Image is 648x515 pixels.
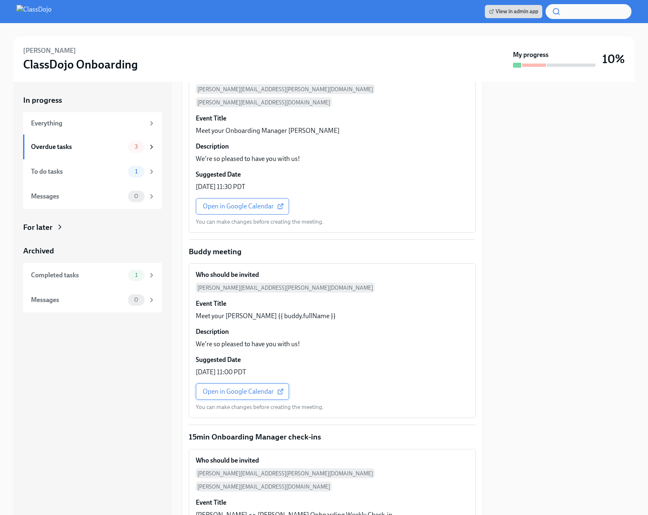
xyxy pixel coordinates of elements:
[23,222,52,233] div: For later
[196,299,226,308] h6: Event Title
[23,222,162,233] a: For later
[23,246,162,256] a: Archived
[23,46,76,55] h6: [PERSON_NAME]
[513,50,548,59] strong: My progress
[23,135,162,159] a: Overdue tasks3
[31,167,125,176] div: To do tasks
[196,456,259,465] h6: Who should be invited
[203,202,282,210] span: Open in Google Calendar
[130,168,142,175] span: 1
[189,432,476,442] p: 15min Onboarding Manager check-ins
[196,218,324,226] p: You can make changes before creating the meeting.
[189,246,476,257] p: Buddy meeting
[129,193,143,199] span: 0
[23,159,162,184] a: To do tasks1
[23,112,162,135] a: Everything
[129,297,143,303] span: 0
[602,52,625,66] h3: 10%
[196,498,226,507] h6: Event Title
[196,482,332,491] span: [PERSON_NAME][EMAIL_ADDRESS][DOMAIN_NAME]
[196,383,289,400] a: Open in Google Calendar
[130,144,143,150] span: 3
[196,170,241,179] h6: Suggested Date
[196,182,245,191] p: [DATE] 11:30 PDT
[196,327,229,336] h6: Description
[196,283,375,293] span: [PERSON_NAME][EMAIL_ADDRESS][PERSON_NAME][DOMAIN_NAME]
[23,288,162,312] a: Messages0
[23,184,162,209] a: Messages0
[196,126,339,135] p: Meet your Onboarding Manager [PERSON_NAME]
[23,57,138,72] h3: ClassDojo Onboarding
[196,468,375,478] span: [PERSON_NAME][EMAIL_ADDRESS][PERSON_NAME][DOMAIN_NAME]
[196,84,375,94] span: [PERSON_NAME][EMAIL_ADDRESS][PERSON_NAME][DOMAIN_NAME]
[130,272,142,278] span: 1
[31,295,125,305] div: Messages
[196,403,324,411] p: You can make changes before creating the meeting.
[23,95,162,106] a: In progress
[196,114,226,123] h6: Event Title
[196,142,229,151] h6: Description
[196,340,300,349] p: We're so pleased to have you with us!
[203,387,282,396] span: Open in Google Calendar
[196,97,332,107] span: [PERSON_NAME][EMAIL_ADDRESS][DOMAIN_NAME]
[31,192,125,201] div: Messages
[17,5,52,18] img: ClassDojo
[31,142,125,151] div: Overdue tasks
[196,355,241,364] h6: Suggested Date
[196,154,300,163] p: We're so pleased to have you with us!
[196,312,336,321] p: Meet your [PERSON_NAME] {{ buddy.fullName }}
[31,271,125,280] div: Completed tasks
[23,263,162,288] a: Completed tasks1
[196,270,259,279] h6: Who should be invited
[196,198,289,215] a: Open in Google Calendar
[31,119,145,128] div: Everything
[196,368,246,377] p: [DATE] 11:00 PDT
[485,5,542,18] a: View in admin app
[489,7,538,16] span: View in admin app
